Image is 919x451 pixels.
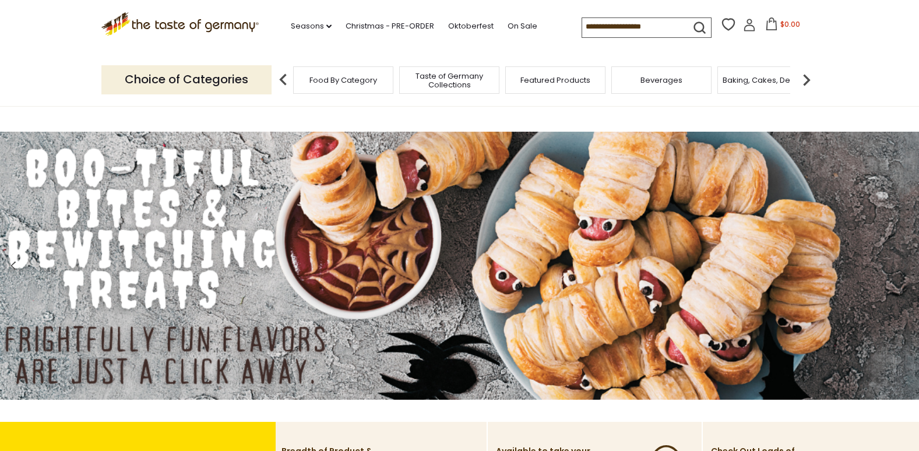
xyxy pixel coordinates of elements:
[101,65,272,94] p: Choice of Categories
[272,68,295,91] img: previous arrow
[723,76,813,84] a: Baking, Cakes, Desserts
[795,68,818,91] img: next arrow
[403,72,496,89] a: Taste of Germany Collections
[758,17,808,35] button: $0.00
[309,76,377,84] a: Food By Category
[508,20,537,33] a: On Sale
[640,76,682,84] a: Beverages
[448,20,494,33] a: Oktoberfest
[346,20,434,33] a: Christmas - PRE-ORDER
[780,19,800,29] span: $0.00
[520,76,590,84] a: Featured Products
[291,20,332,33] a: Seasons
